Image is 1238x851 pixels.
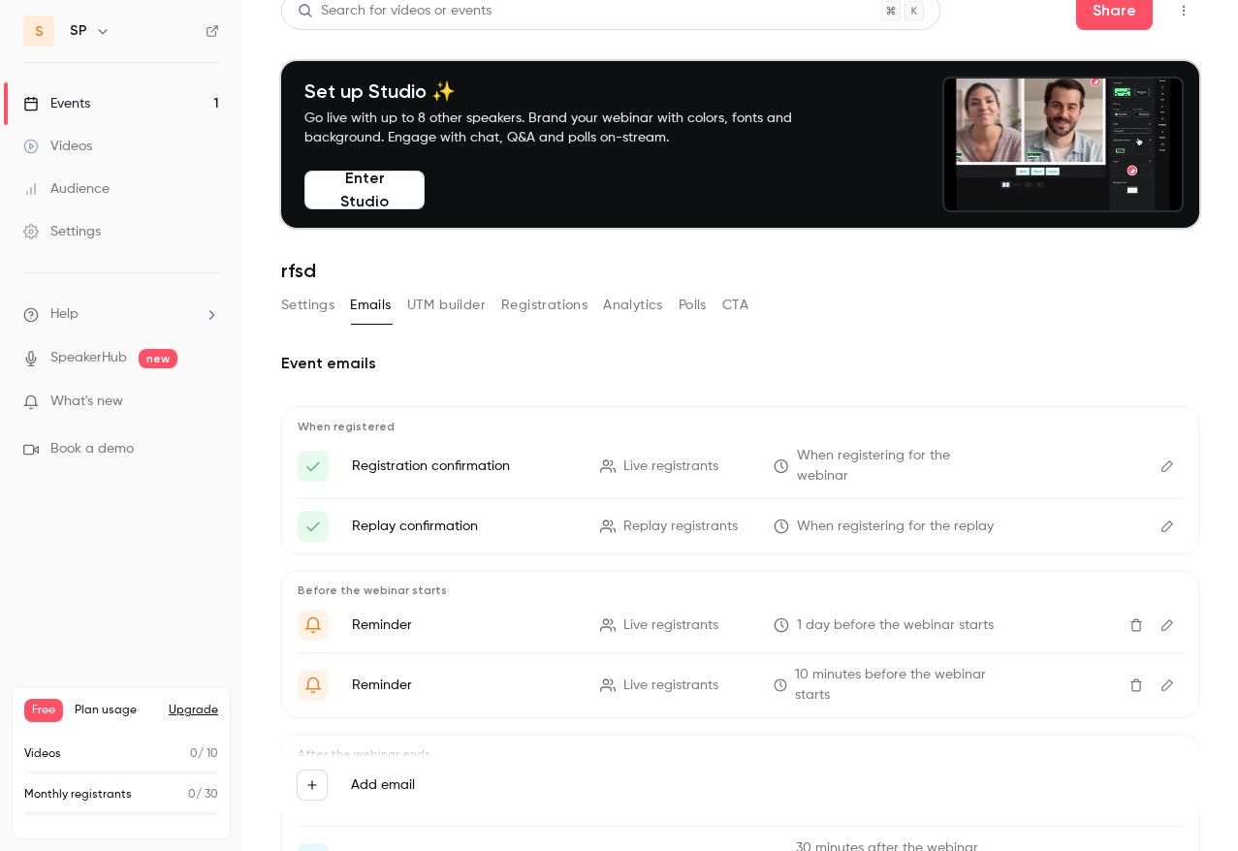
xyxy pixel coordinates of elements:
p: / 30 [188,786,218,804]
span: 10 minutes before the webinar starts [795,665,999,706]
div: Videos [23,137,92,156]
button: Analytics [603,290,663,321]
div: Settings [23,222,101,241]
label: Add email [351,775,415,795]
p: Videos [24,745,61,763]
div: Events [23,94,90,113]
h2: Event emails [281,352,1199,375]
span: new [139,349,177,368]
span: Help [50,304,79,325]
span: 1 day before the webinar starts [797,615,994,636]
button: Edit [1152,610,1183,641]
li: Here's your access link to {{ event_name }}! [298,446,1183,487]
button: Edit [1152,451,1183,482]
span: Free [24,699,63,722]
span: 0 [188,789,196,801]
button: Settings [281,290,334,321]
button: Enter Studio [304,171,425,209]
button: Edit [1152,511,1183,542]
span: 0 [190,748,198,760]
p: Reminder [352,615,577,635]
button: Delete [1121,670,1152,701]
li: Get Ready for '{{ event_name }}' tomorrow! [298,610,1183,641]
li: Here's your access link to {{ event_name }}! [298,511,1183,542]
button: Delete [1121,610,1152,641]
button: Emails [350,290,391,321]
span: Replay registrants [623,517,738,537]
p: Go live with up to 8 other speakers. Brand your webinar with colors, fonts and background. Engage... [304,109,838,147]
button: Polls [679,290,707,321]
p: Before the webinar starts [298,583,1183,598]
div: Search for videos or events [298,1,492,21]
span: When registering for the webinar [797,446,1000,487]
h1: rfsd [281,259,1199,282]
p: When registered [298,419,1183,434]
span: Live registrants [623,457,718,477]
h4: Set up Studio ✨ [304,79,838,103]
span: Live registrants [623,615,718,636]
button: UTM builder [407,290,486,321]
button: CTA [722,290,748,321]
div: Audience [23,179,110,199]
a: SpeakerHub [50,348,127,368]
li: help-dropdown-opener [23,304,219,325]
button: Upgrade [169,703,218,718]
p: Reminder [352,676,577,695]
span: When registering for the replay [797,517,994,537]
span: S [35,21,44,42]
span: Book a demo [50,439,134,459]
h6: SP [70,21,87,41]
li: {{ event_name }} is about to go live [298,665,1183,706]
button: Registrations [501,290,587,321]
span: What's new [50,392,123,412]
span: Plan usage [75,703,157,718]
p: Registration confirmation [352,457,577,476]
button: Edit [1152,670,1183,701]
p: Monthly registrants [24,786,132,804]
p: Replay confirmation [352,517,577,536]
p: / 10 [190,745,218,763]
span: Live registrants [623,676,718,696]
